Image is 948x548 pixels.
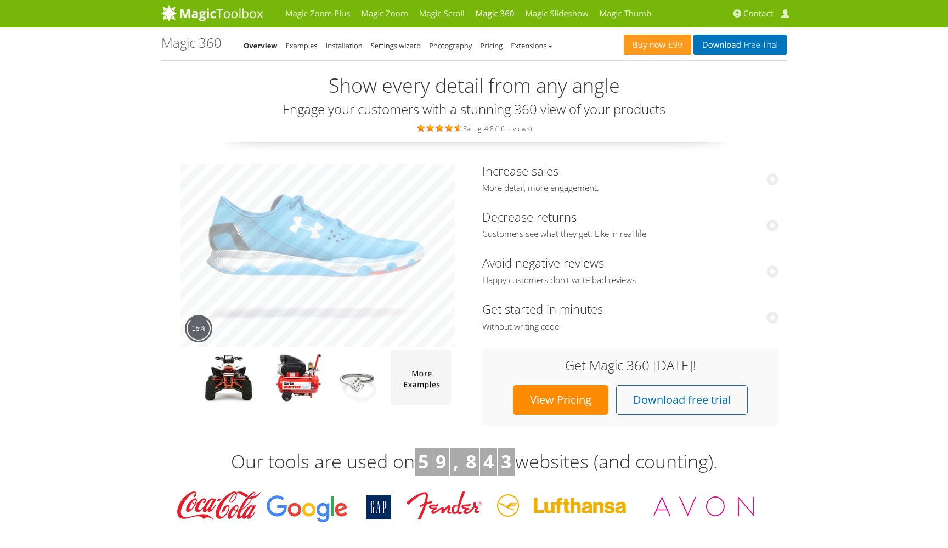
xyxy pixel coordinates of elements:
[693,35,787,55] a: DownloadFree Trial
[482,301,778,332] a: Get started in minutesWithout writing code
[497,124,530,133] a: 16 reviews
[161,448,787,476] h3: Our tools are used on websites (and counting).
[170,487,778,526] img: Magic Toolbox Customers
[429,41,472,50] a: Photography
[161,5,263,21] img: MagicToolbox.com - Image tools for your website
[743,8,773,19] span: Contact
[624,35,691,55] a: Buy now£99
[244,41,278,50] a: Overview
[501,449,511,474] b: 3
[665,41,682,49] span: £99
[616,385,748,415] a: Download free trial
[482,162,778,194] a: Increase salesMore detail, more engagement.
[482,183,778,194] span: More detail, more engagement.
[482,275,778,286] span: Happy customers don't write bad reviews
[418,449,428,474] b: 5
[482,208,778,240] a: Decrease returnsCustomers see what they get. Like in real life
[161,122,787,134] div: Rating: 4.8 ( )
[741,41,778,49] span: Free Trial
[483,449,494,474] b: 4
[161,75,787,97] h2: Show every detail from any angle
[482,321,778,332] span: Without writing code
[371,41,421,50] a: Settings wizard
[161,36,222,50] h1: Magic 360
[286,41,318,50] a: Examples
[391,350,451,405] img: more magic 360 demos
[161,102,787,116] h3: Engage your customers with a stunning 360 view of your products
[482,229,778,240] span: Customers see what they get. Like in real life
[466,449,476,474] b: 8
[326,41,363,50] a: Installation
[453,449,459,474] b: ,
[493,358,768,372] h3: Get Magic 360 [DATE]!
[511,41,552,50] a: Extensions
[480,41,503,50] a: Pricing
[513,385,608,415] a: View Pricing
[482,255,778,286] a: Avoid negative reviewsHappy customers don't write bad reviews
[436,449,446,474] b: 9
